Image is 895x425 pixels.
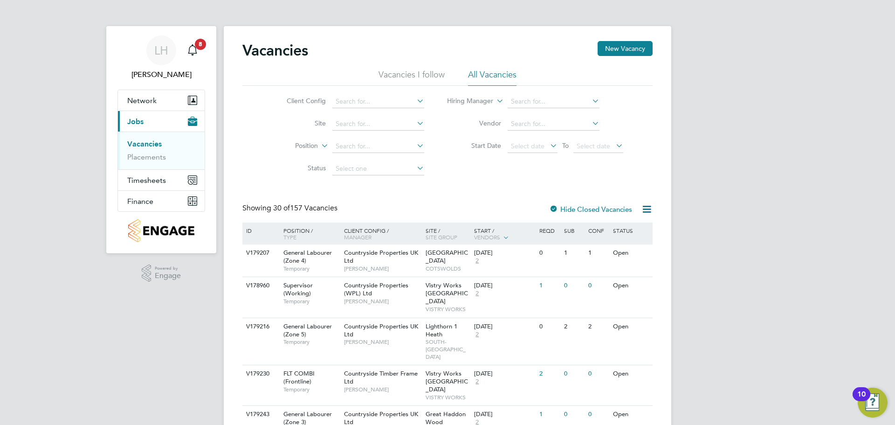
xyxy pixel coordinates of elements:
input: Search for... [508,118,599,131]
span: LH [154,44,168,56]
a: LH[PERSON_NAME] [117,35,205,80]
span: VISTRY WORKS [426,394,470,401]
label: Vendor [447,119,501,127]
label: Hiring Manager [440,97,493,106]
div: Site / [423,223,472,245]
a: 8 [183,35,202,65]
span: General Labourer (Zone 5) [283,322,332,338]
span: Jobs [127,117,144,126]
span: Temporary [283,386,339,393]
span: Vendors [474,233,500,241]
span: [PERSON_NAME] [344,298,421,305]
div: [DATE] [474,249,535,257]
span: Supervisor (Working) [283,281,313,297]
h2: Vacancies [242,41,308,60]
span: 2 [474,378,480,386]
span: FLT COMBI (Frontline) [283,369,315,385]
span: Network [127,96,157,105]
button: Finance [118,191,205,211]
span: Temporary [283,265,339,272]
label: Position [264,141,318,151]
span: Vistry Works [GEOGRAPHIC_DATA] [426,281,468,305]
span: [PERSON_NAME] [344,386,421,393]
div: Jobs [118,132,205,169]
div: Open [611,277,651,294]
span: Timesheets [127,176,166,185]
div: 0 [586,406,610,423]
label: Hide Closed Vacancies [549,205,632,214]
span: 30 of [273,203,290,213]
div: V178960 [244,277,276,294]
div: V179216 [244,318,276,335]
span: Lloyd Holliday [117,69,205,80]
div: V179207 [244,244,276,262]
div: 10 [857,394,866,406]
button: Jobs [118,111,205,132]
span: Select date [577,142,610,150]
span: [PERSON_NAME] [344,338,421,346]
div: Conf [586,223,610,238]
div: [DATE] [474,323,535,331]
span: Countryside Timber Frame Ltd [344,369,418,385]
span: 2 [474,257,480,265]
div: 0 [562,406,586,423]
span: Countryside Properties UK Ltd [344,322,418,338]
span: [GEOGRAPHIC_DATA] [426,249,468,265]
button: New Vacancy [598,41,653,56]
div: Status [611,223,651,238]
input: Search for... [332,95,424,108]
div: 1 [537,406,561,423]
span: Vistry Works [GEOGRAPHIC_DATA] [426,369,468,393]
button: Network [118,90,205,111]
div: 1 [562,244,586,262]
span: Manager [344,233,372,241]
button: Timesheets [118,170,205,190]
span: 2 [474,290,480,298]
div: 1 [586,244,610,262]
div: Sub [562,223,586,238]
label: Status [272,164,326,172]
div: Open [611,318,651,335]
div: 1 [537,277,561,294]
div: ID [244,223,276,238]
span: To [559,139,571,152]
span: Engage [155,272,181,280]
div: 2 [562,318,586,335]
label: Site [272,119,326,127]
span: Powered by [155,265,181,272]
div: Open [611,365,651,383]
div: 0 [586,277,610,294]
span: Type [283,233,296,241]
span: SOUTH-[GEOGRAPHIC_DATA] [426,338,470,360]
span: Temporary [283,338,339,346]
div: Reqd [537,223,561,238]
a: Powered byEngage [142,265,181,282]
div: Position / [276,223,342,245]
span: Select date [511,142,544,150]
div: Client Config / [342,223,423,245]
span: [PERSON_NAME] [344,265,421,272]
div: Start / [472,223,537,246]
div: [DATE] [474,370,535,378]
li: All Vacancies [468,69,516,86]
img: countryside-properties-logo-retina.png [128,219,194,242]
span: Site Group [426,233,457,241]
input: Search for... [332,140,424,153]
span: VISTRY WORKS [426,306,470,313]
a: Vacancies [127,139,162,148]
span: Temporary [283,298,339,305]
div: 0 [537,244,561,262]
div: Open [611,406,651,423]
span: General Labourer (Zone 4) [283,249,332,265]
div: Showing [242,203,339,213]
input: Select one [332,162,424,175]
span: Finance [127,197,153,206]
span: Lighthorn 1 Heath [426,322,457,338]
input: Search for... [508,95,599,108]
div: Open [611,244,651,262]
label: Client Config [272,97,326,105]
a: Go to home page [117,219,205,242]
span: Countryside Properties UK Ltd [344,249,418,265]
input: Search for... [332,118,424,131]
button: Open Resource Center, 10 new notifications [858,388,888,418]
